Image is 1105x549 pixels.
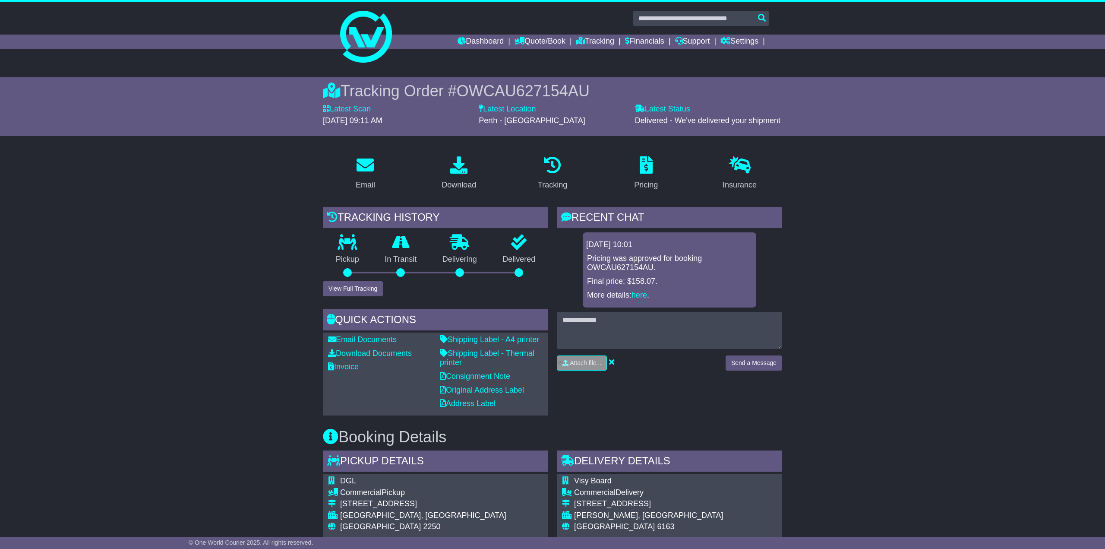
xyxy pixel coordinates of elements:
a: Shipping Label - Thermal printer [440,349,534,367]
a: Download Documents [328,349,412,358]
p: Delivered [490,255,549,264]
p: Pickup [323,255,372,264]
p: Final price: $158.07. [587,277,752,286]
a: Dashboard [458,35,504,49]
a: Support [675,35,710,49]
button: Send a Message [726,355,782,371]
a: Original Address Label [440,386,524,394]
span: Commercial [574,488,616,497]
a: Shipping Label - A4 printer [440,335,539,344]
span: [DATE] 09:11 AM [323,116,382,125]
span: Delivered - We've delivered your shipment [635,116,780,125]
p: More details: . [587,291,752,300]
span: [GEOGRAPHIC_DATA] [340,522,421,531]
label: Latest Status [635,105,690,114]
div: [STREET_ADDRESS] [340,499,543,509]
div: Quick Actions [323,309,548,333]
div: Insurance [723,179,757,191]
span: 6163 [657,522,674,531]
span: Perth - [GEOGRAPHIC_DATA] [479,116,585,125]
a: Tracking [532,153,573,194]
a: Consignment Note [440,372,510,381]
a: Insurance [717,153,762,194]
div: [PERSON_NAME], [GEOGRAPHIC_DATA] [574,511,777,520]
div: Delivery Details [557,451,782,474]
a: Email Documents [328,335,397,344]
div: Tracking [538,179,567,191]
p: In Transit [372,255,430,264]
h3: Booking Details [323,428,782,446]
button: View Full Tracking [323,281,383,296]
span: © One World Courier 2025. All rights reserved. [189,539,313,546]
a: Settings [720,35,758,49]
label: Latest Location [479,105,536,114]
div: Delivery [574,488,777,498]
a: Pricing [628,153,663,194]
div: Tracking Order # [323,82,782,100]
span: 2250 [423,522,440,531]
a: Email [350,153,381,194]
div: Pricing [634,179,658,191]
div: RECENT CHAT [557,207,782,230]
div: Pickup Details [323,451,548,474]
div: [DATE] 10:01 [586,240,753,250]
div: Tracking history [323,207,548,230]
div: Email [356,179,375,191]
a: Download [436,153,482,194]
label: Latest Scan [323,105,371,114]
a: Address Label [440,399,496,408]
span: [GEOGRAPHIC_DATA] [574,522,655,531]
p: Pricing was approved for booking OWCAU627154AU. [587,254,752,273]
a: here [631,291,647,299]
a: Financials [625,35,664,49]
a: Quote/Book [515,35,565,49]
div: Pickup [340,488,543,498]
div: Download [442,179,476,191]
div: [STREET_ADDRESS] [574,499,777,509]
span: Visy Board [574,476,612,485]
p: Delivering [429,255,490,264]
div: [GEOGRAPHIC_DATA], [GEOGRAPHIC_DATA] [340,511,543,520]
a: Tracking [576,35,614,49]
span: OWCAU627154AU [457,82,590,100]
span: DGL [340,476,356,485]
span: Commercial [340,488,382,497]
a: Invoice [328,362,359,371]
